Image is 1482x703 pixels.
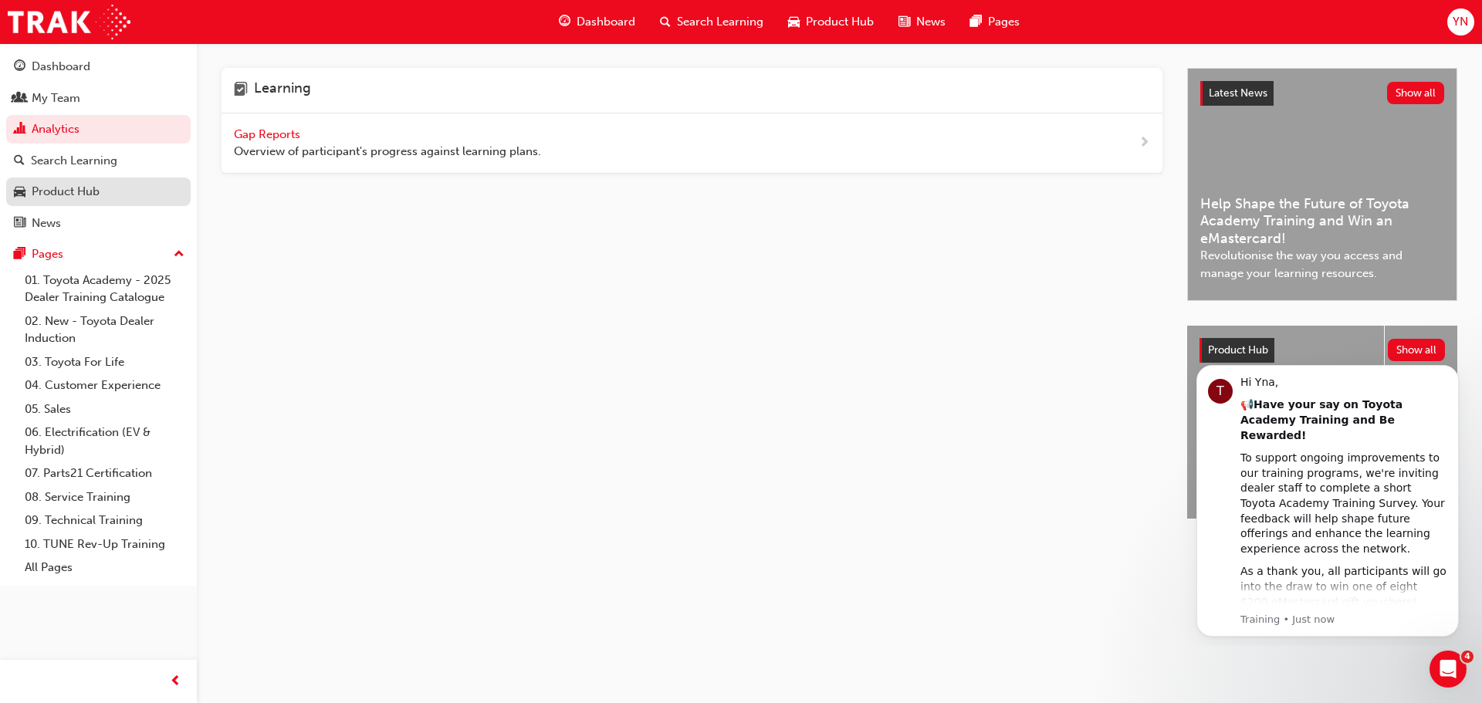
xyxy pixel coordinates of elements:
span: car-icon [788,12,800,32]
span: chart-icon [14,123,25,137]
span: Product Hub [1208,343,1268,357]
a: 03. Toyota For Life [19,350,191,374]
span: Search Learning [677,13,763,31]
button: DashboardMy TeamAnalyticsSearch LearningProduct HubNews [6,49,191,240]
span: pages-icon [14,248,25,262]
a: Latest NewsShow allHelp Shape the Future of Toyota Academy Training and Win an eMastercard!Revolu... [1187,68,1457,301]
span: Gap Reports [234,127,303,141]
span: prev-icon [170,672,181,691]
span: news-icon [14,217,25,231]
button: Show all [1387,82,1445,104]
a: pages-iconPages [958,6,1032,38]
span: news-icon [898,12,910,32]
span: Help Shape the Future of Toyota Academy Training and Win an eMastercard! [1200,195,1444,248]
a: Search Learning [6,147,191,175]
div: Pages [32,245,63,263]
span: search-icon [660,12,671,32]
div: Product Hub [32,183,100,201]
button: Show all [1388,339,1446,361]
a: 04. Customer Experience [19,373,191,397]
a: 02. New - Toyota Dealer Induction [19,309,191,350]
span: car-icon [14,185,25,199]
h4: Learning [254,80,311,100]
span: Pages [988,13,1020,31]
div: Dashboard [32,58,90,76]
span: 4 [1461,651,1474,663]
div: Search Learning [31,152,117,170]
iframe: Intercom live chat [1430,651,1467,688]
a: Latest NewsShow all [1200,81,1444,106]
img: Trak [8,5,130,39]
a: 01. Toyota Academy - 2025 Dealer Training Catalogue [19,269,191,309]
a: 10. TUNE Rev-Up Training [19,532,191,556]
a: 07. Parts21 Certification [19,461,191,485]
iframe: Intercom notifications message [1173,351,1482,646]
span: Overview of participant's progress against learning plans. [234,143,541,161]
a: Gap Reports Overview of participant's progress against learning plans.next-icon [222,113,1162,174]
span: people-icon [14,92,25,106]
a: 08. Service Training [19,485,191,509]
a: 06. Electrification (EV & Hybrid) [19,421,191,461]
div: News [32,215,61,232]
a: Product HubShow all [1199,338,1445,363]
button: Pages [6,240,191,269]
button: YN [1447,8,1474,35]
span: Product Hub [806,13,874,31]
span: search-icon [14,154,25,168]
span: Revolutionise the way you access and manage your learning resources. [1200,247,1444,282]
a: News [6,209,191,238]
a: news-iconNews [886,6,958,38]
span: YN [1453,13,1468,31]
a: My Team [6,84,191,113]
a: 05. Sales [19,397,191,421]
a: Dashboard [6,52,191,81]
span: guage-icon [559,12,570,32]
a: 09. Technical Training [19,509,191,532]
a: car-iconProduct Hub [776,6,886,38]
span: guage-icon [14,60,25,74]
a: All Pages [19,556,191,580]
div: My Team [32,90,80,107]
a: guage-iconDashboard [546,6,648,38]
span: pages-icon [970,12,982,32]
a: Analytics [6,115,191,144]
span: up-icon [174,245,184,265]
span: next-icon [1139,134,1150,153]
a: search-iconSearch Learning [648,6,776,38]
a: Product Hub [6,177,191,206]
span: Latest News [1209,86,1267,100]
span: News [916,13,946,31]
span: learning-icon [234,80,248,100]
span: Dashboard [577,13,635,31]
